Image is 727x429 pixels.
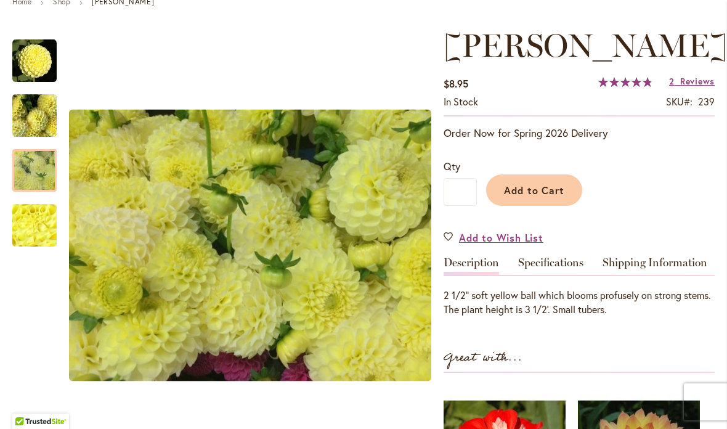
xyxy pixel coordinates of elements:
div: 2 1/2" soft yellow ball which blooms profusely on strong stems. The plant height is 3 1/2'. Small... [444,288,715,317]
span: Add to Cart [504,184,565,197]
strong: SKU [666,95,692,108]
strong: Great with... [444,348,522,368]
div: 97% [598,77,652,87]
a: Description [444,257,499,275]
div: Detailed Product Info [444,257,715,317]
a: Shipping Information [603,257,707,275]
span: Add to Wish List [459,231,543,245]
a: Specifications [518,257,583,275]
span: Qty [444,160,460,173]
a: 2 Reviews [669,75,715,87]
div: NETTIE [12,82,69,137]
button: Add to Cart [486,174,582,206]
span: Reviews [680,75,715,87]
a: Add to Wish List [444,231,543,245]
div: 239 [698,95,715,109]
span: $8.95 [444,77,468,90]
div: Availability [444,95,478,109]
p: Order Now for Spring 2026 Delivery [444,126,715,141]
img: NETTIE [12,39,57,83]
iframe: Launch Accessibility Center [9,385,44,420]
img: NETTIE [69,109,431,381]
span: 2 [669,75,675,87]
span: In stock [444,95,478,108]
div: NETTIE [12,137,69,192]
div: NETTIE [12,27,69,82]
div: NETTIE [12,192,57,247]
